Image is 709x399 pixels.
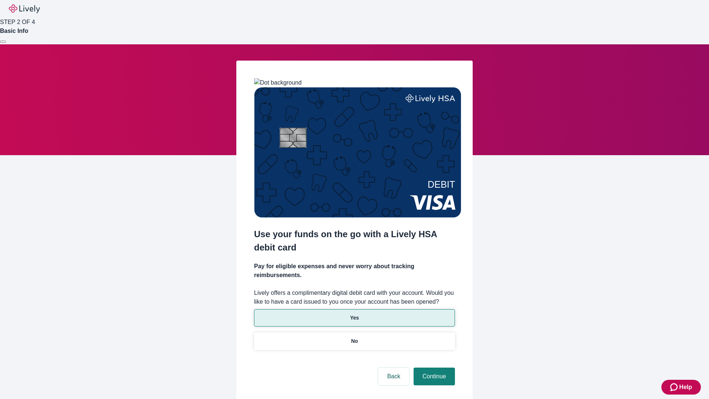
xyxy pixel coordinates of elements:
[378,368,409,385] button: Back
[670,383,679,392] svg: Zendesk support icon
[254,78,302,87] img: Dot background
[254,289,455,306] label: Lively offers a complimentary digital debit card with your account. Would you like to have a card...
[661,380,701,395] button: Zendesk support iconHelp
[414,368,455,385] button: Continue
[254,309,455,327] button: Yes
[254,332,455,350] button: No
[254,228,455,254] h2: Use your funds on the go with a Lively HSA debit card
[9,4,40,13] img: Lively
[351,337,358,345] p: No
[254,262,455,280] h4: Pay for eligible expenses and never worry about tracking reimbursements.
[254,87,461,218] img: Debit card
[350,314,359,322] p: Yes
[679,383,692,392] span: Help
